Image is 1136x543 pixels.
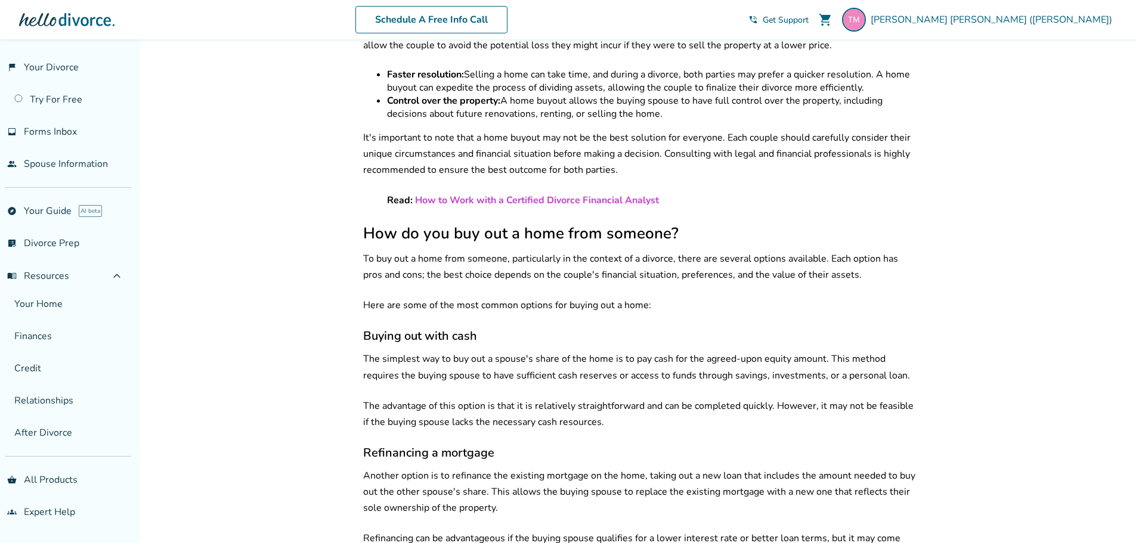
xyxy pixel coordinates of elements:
[387,194,413,207] span: Read:
[355,6,507,33] a: Schedule A Free Info Call
[24,125,77,138] span: Forms Inbox
[748,14,809,26] a: phone_in_talkGet Support
[7,238,17,248] span: list_alt_check
[763,14,809,26] span: Get Support
[363,468,917,516] p: Another option is to refinance the existing mortgage on the home, taking out a new loan that incl...
[79,205,102,217] span: AI beta
[387,94,500,107] strong: Control over the property:
[871,13,1117,26] span: [PERSON_NAME] [PERSON_NAME] ([PERSON_NAME])
[7,159,17,169] span: people
[387,68,917,94] li: Selling a home can take time, and during a divorce, both parties may prefer a quicker resolution....
[363,130,917,178] p: It's important to note that a home buyout may not be the best solution for everyone. Each couple ...
[7,206,17,216] span: explore
[1076,486,1136,543] iframe: Chat Widget
[7,127,17,136] span: inbox
[363,328,917,344] h3: Buying out with cash
[7,507,17,517] span: groups
[415,194,659,207] a: How to Work with a Certified Divorce Financial Analyst
[7,63,17,72] span: flag_2
[7,269,69,283] span: Resources
[363,223,917,244] h2: How do you buy out a home from someone?
[110,269,124,283] span: expand_less
[363,398,917,430] p: The advantage of this option is that it is relatively straightforward and can be completed quickl...
[363,351,917,383] p: The simplest way to buy out a spouse's share of the home is to pay cash for the agreed-upon equit...
[7,475,17,485] span: shopping_basket
[363,445,917,461] h3: Refinancing a mortgage
[363,251,917,283] p: To buy out a home from someone, particularly in the context of a divorce, there are several optio...
[748,15,758,24] span: phone_in_talk
[387,94,917,120] li: A home buyout allows the buying spouse to have full control over the property, including decision...
[842,8,866,32] img: tanya.m.metz@gmail.com
[818,13,832,27] span: shopping_cart
[387,68,464,81] strong: Faster resolution:
[7,271,17,281] span: menu_book
[363,297,917,314] p: Here are some of the most common options for buying out a home:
